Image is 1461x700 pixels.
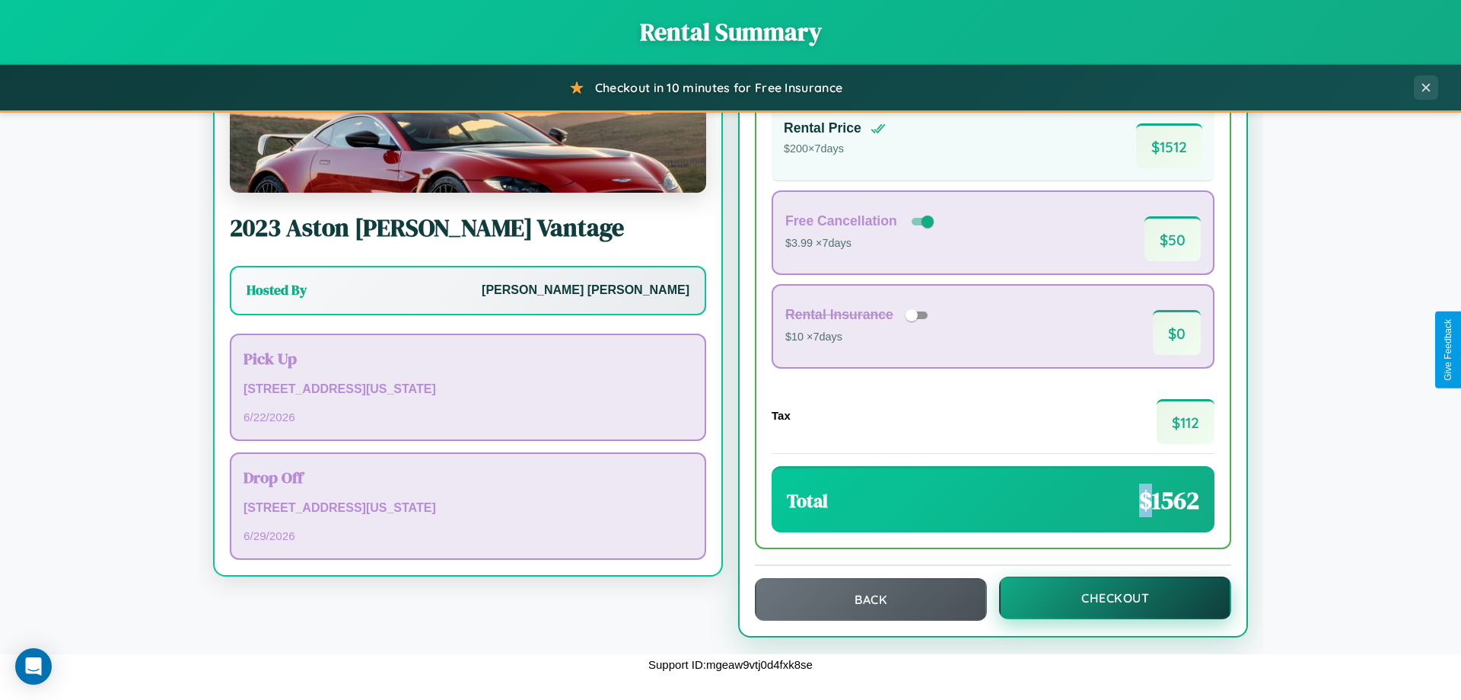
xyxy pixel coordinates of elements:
[1136,123,1202,168] span: $ 1512
[999,577,1231,619] button: Checkout
[1443,319,1453,381] div: Give Feedback
[243,347,692,369] h3: Pick Up
[243,497,692,519] p: [STREET_ADDRESS][US_STATE]
[785,234,937,254] p: $3.99 × 7 days
[1139,484,1199,517] span: $ 1562
[243,466,692,488] h3: Drop Off
[785,213,897,229] h4: Free Cancellation
[1157,399,1214,444] span: $ 112
[15,15,1446,49] h1: Rental Summary
[785,307,893,323] h4: Rental Insurance
[787,488,828,513] h3: Total
[648,654,813,675] p: Support ID: mgeaw9vtj0d4fxk8se
[772,409,791,422] h4: Tax
[482,280,689,302] p: [PERSON_NAME] [PERSON_NAME]
[1153,310,1201,355] span: $ 0
[15,648,52,685] div: Open Intercom Messenger
[784,139,886,159] p: $ 200 × 7 days
[1144,216,1201,261] span: $ 50
[243,407,692,427] p: 6 / 22 / 2026
[595,80,842,95] span: Checkout in 10 minutes for Free Insurance
[230,211,706,245] h2: 2023 Aston [PERSON_NAME] Vantage
[243,379,692,401] p: [STREET_ADDRESS][US_STATE]
[755,578,987,621] button: Back
[247,281,307,299] h3: Hosted By
[243,526,692,546] p: 6 / 29 / 2026
[784,120,861,136] h4: Rental Price
[230,40,706,193] img: Aston Martin Vantage
[785,328,933,347] p: $10 × 7 days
